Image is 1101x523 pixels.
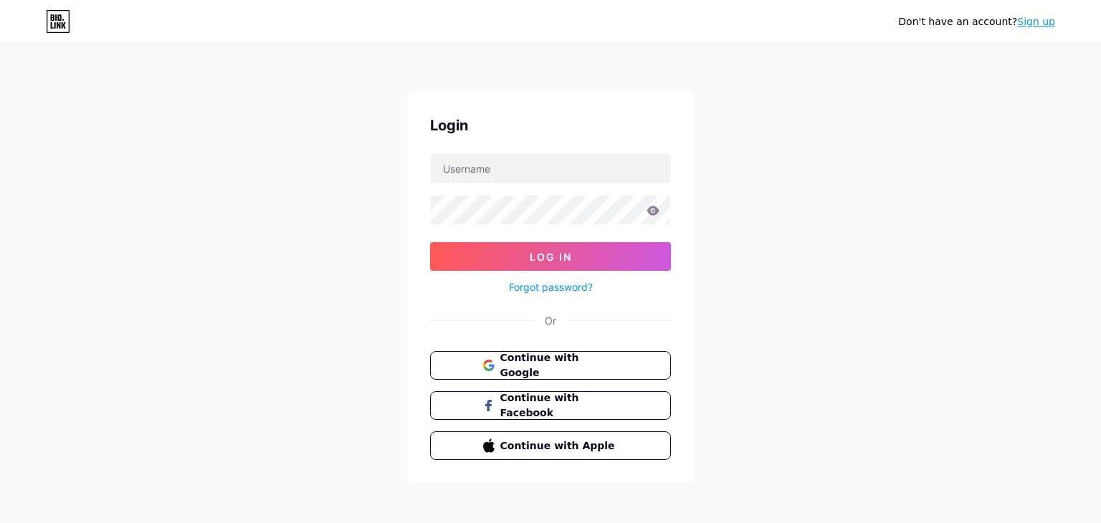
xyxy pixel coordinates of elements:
[431,154,670,183] input: Username
[430,431,671,460] button: Continue with Apple
[500,350,619,380] span: Continue with Google
[898,14,1055,29] div: Don't have an account?
[500,390,619,421] span: Continue with Facebook
[430,115,671,136] div: Login
[500,438,619,454] span: Continue with Apple
[430,391,671,420] button: Continue with Facebook
[430,351,671,380] button: Continue with Google
[509,279,593,294] a: Forgot password?
[1017,16,1055,27] a: Sign up
[545,313,556,328] div: Or
[530,251,572,263] span: Log In
[430,242,671,271] button: Log In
